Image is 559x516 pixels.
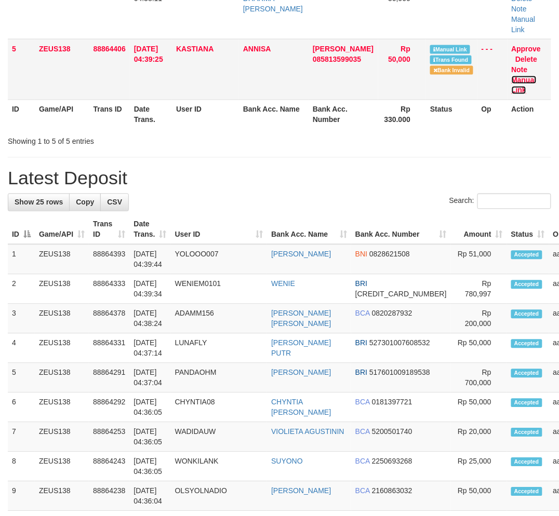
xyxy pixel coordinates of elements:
td: [DATE] 04:36:05 [129,423,170,452]
td: 8 [8,452,35,482]
span: BRI [355,280,367,288]
td: Rp 20,000 [451,423,507,452]
th: Bank Acc. Number: activate to sort column ascending [351,215,451,245]
td: 5 [8,39,35,100]
th: Op [477,100,508,129]
span: Accepted [511,280,542,289]
span: Accepted [511,428,542,437]
th: Trans ID: activate to sort column ascending [89,215,129,245]
span: BCA [355,487,370,495]
td: 6 [8,393,35,423]
div: Showing 1 to 5 of 5 entries [8,132,225,147]
td: ADAMM156 [171,304,268,334]
td: 88864243 [89,452,129,482]
td: 5 [8,363,35,393]
td: LUNAFLY [171,334,268,363]
td: CHYNTIA08 [171,393,268,423]
a: Note [512,65,528,74]
td: 88864238 [89,482,129,511]
td: WADIDAUW [171,423,268,452]
td: [DATE] 04:37:14 [129,334,170,363]
td: OLSYOLNADIO [171,482,268,511]
a: Note [512,5,527,13]
td: 4 [8,334,35,363]
span: BCA [355,457,370,466]
h1: Latest Deposit [8,168,551,189]
a: [PERSON_NAME] [271,487,331,495]
td: Rp 50,000 [451,393,507,423]
span: 88864406 [94,45,126,53]
a: [PERSON_NAME] [PERSON_NAME] [271,309,331,328]
td: [DATE] 04:37:04 [129,363,170,393]
td: [DATE] 04:36:04 [129,482,170,511]
span: Copy 5200501740 to clipboard [372,428,412,436]
a: WENIE [271,280,295,288]
td: 2 [8,275,35,304]
span: Copy 343401042797536 to clipboard [355,290,447,298]
span: Copy 0828621508 to clipboard [369,250,410,259]
td: [DATE] 04:36:05 [129,452,170,482]
td: ZEUS138 [35,452,89,482]
a: Show 25 rows [8,194,70,211]
td: 7 [8,423,35,452]
td: Rp 50,000 [451,334,507,363]
a: [PERSON_NAME] [271,369,331,377]
td: 88864378 [89,304,129,334]
td: 3 [8,304,35,334]
a: VIOLIETA AGUSTININ [271,428,344,436]
span: Accepted [511,487,542,496]
span: Copy 2160863032 to clipboard [372,487,412,495]
a: Delete [515,55,537,63]
td: Rp 200,000 [451,304,507,334]
th: Amount: activate to sort column ascending [451,215,507,245]
td: Rp 50,000 [451,482,507,511]
span: Manually Linked [430,45,470,54]
span: [DATE] 04:39:25 [134,45,163,63]
span: Copy [76,198,94,207]
td: Rp 780,997 [451,275,507,304]
th: Date Trans. [130,100,172,129]
span: Accepted [511,369,542,378]
span: Copy 517601009189538 to clipboard [369,369,430,377]
td: ZEUS138 [35,334,89,363]
span: BCA [355,398,370,406]
input: Search: [477,194,551,209]
a: [PERSON_NAME] PUTR [271,339,331,358]
th: Status [426,100,477,129]
td: PANDAOHM [171,363,268,393]
span: [PERSON_NAME] [313,45,374,53]
td: ZEUS138 [35,39,89,100]
th: Bank Acc. Name [239,100,309,129]
span: CSV [107,198,122,207]
th: Game/API: activate to sort column ascending [35,215,89,245]
td: 88864292 [89,393,129,423]
th: Action [508,100,552,129]
th: Trans ID [89,100,130,129]
td: ZEUS138 [35,482,89,511]
td: 88864333 [89,275,129,304]
th: Bank Acc. Number [309,100,378,129]
td: WONKILANK [171,452,268,482]
td: 88864253 [89,423,129,452]
span: KASTIANA [176,45,214,53]
th: ID: activate to sort column descending [8,215,35,245]
td: Rp 25,000 [451,452,507,482]
td: 1 [8,245,35,275]
td: [DATE] 04:36:05 [129,393,170,423]
span: Copy 085813599035 to clipboard [313,55,361,63]
span: BCA [355,309,370,318]
td: ZEUS138 [35,275,89,304]
span: Copy 0820287932 to clipboard [372,309,412,318]
td: Rp 700,000 [451,363,507,393]
a: CSV [100,194,129,211]
td: ZEUS138 [35,363,89,393]
td: ZEUS138 [35,245,89,275]
span: Bank is not match [430,66,473,75]
span: Accepted [511,458,542,467]
span: BRI [355,339,367,347]
td: 88864393 [89,245,129,275]
a: [PERSON_NAME] [271,250,331,259]
td: 88864291 [89,363,129,393]
span: BCA [355,428,370,436]
span: Accepted [511,340,542,348]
